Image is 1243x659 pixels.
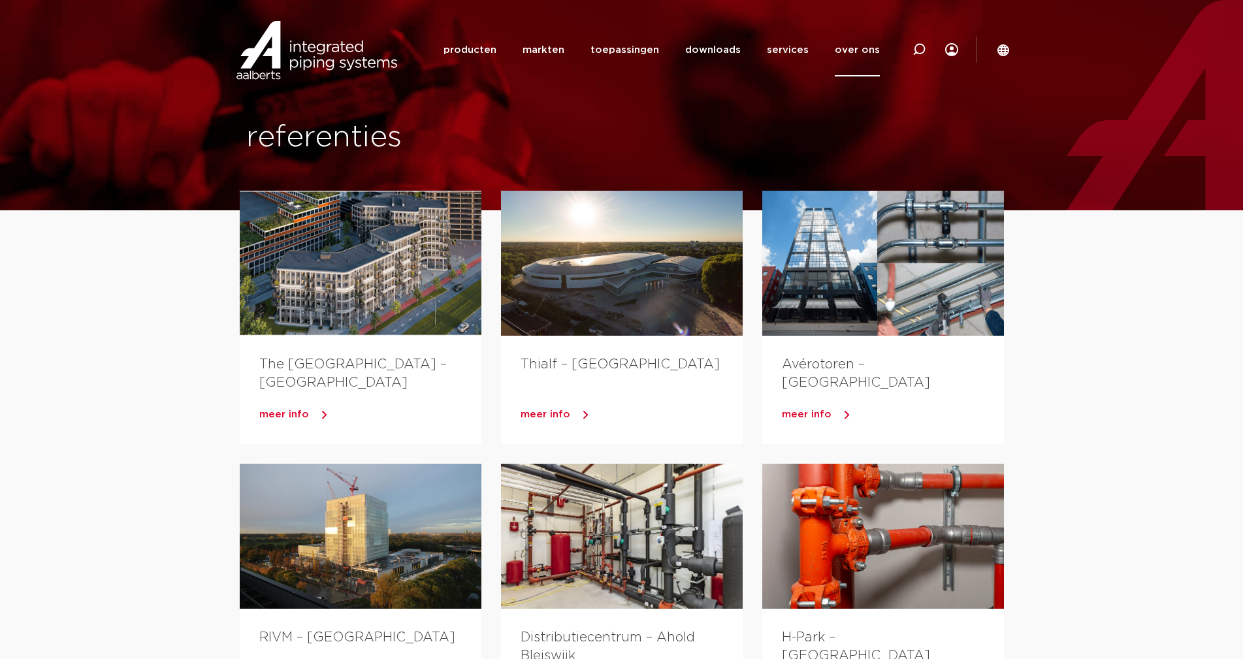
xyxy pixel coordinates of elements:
a: services [767,24,809,76]
a: over ons [835,24,880,76]
a: markten [523,24,564,76]
a: toepassingen [590,24,659,76]
a: downloads [685,24,741,76]
nav: Menu [444,24,880,76]
div: my IPS [945,24,958,76]
h1: referenties [246,117,615,159]
a: producten [444,24,496,76]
